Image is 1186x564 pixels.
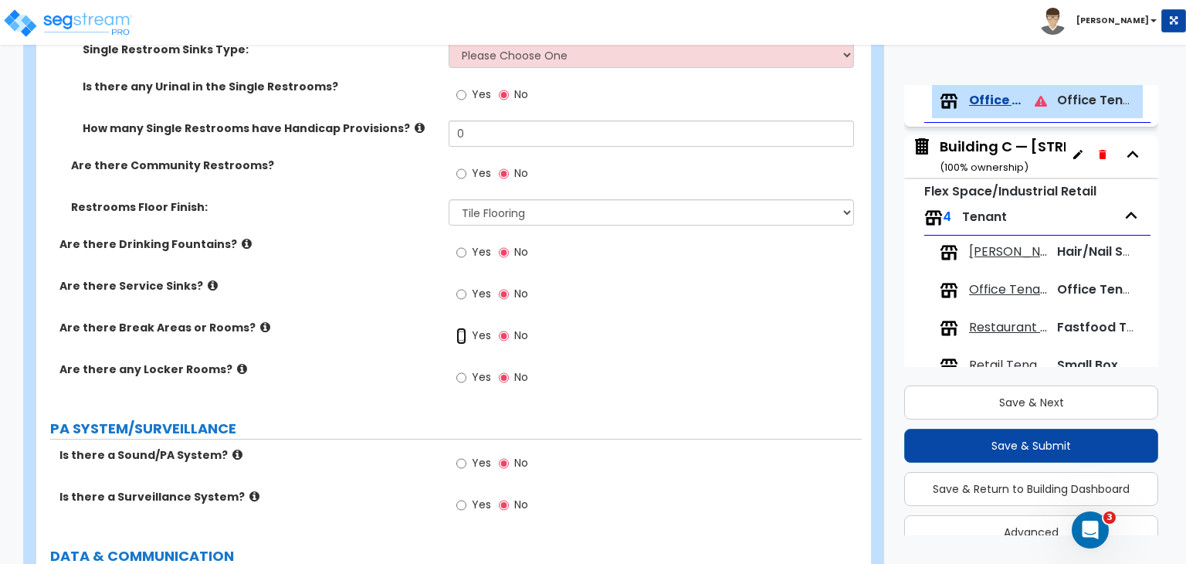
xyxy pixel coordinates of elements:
[242,238,252,250] i: click for more info!
[249,491,259,502] i: click for more info!
[969,319,1047,337] span: Restaurant Tenant
[969,281,1047,299] span: Office Tenants
[59,236,437,252] label: Are there Drinking Fountains?
[59,362,437,377] label: Are there any Locker Rooms?
[940,92,958,110] img: tenants.png
[83,121,437,136] label: How many Single Restrooms have Handicap Provisions?
[456,165,466,182] input: Yes
[2,8,134,39] img: logo_pro_r.png
[50,419,862,439] label: PA SYSTEM/SURVEILLANCE
[1072,511,1109,549] iframe: Intercom live chat
[456,286,466,303] input: Yes
[904,386,1158,420] button: Save & Next
[472,455,491,471] span: Yes
[904,472,1158,506] button: Save & Return to Building Dashboard
[83,79,437,94] label: Is there any Urinal in the Single Restrooms?
[924,209,943,227] img: tenants.png
[912,137,1066,176] span: Building C — 9501–9545 Town Park Dr
[499,369,509,386] input: No
[940,160,1028,175] small: ( 100 % ownership)
[940,243,958,262] img: tenants.png
[456,328,466,345] input: Yes
[924,182,1096,200] small: Flex Space/Industrial Retail
[472,165,491,181] span: Yes
[472,286,491,301] span: Yes
[940,281,958,300] img: tenants.png
[514,369,528,385] span: No
[472,244,491,260] span: Yes
[940,357,958,375] img: tenants.png
[514,286,528,301] span: No
[969,243,1047,261] span: Barber Tenant
[514,244,528,260] span: No
[472,328,491,343] span: Yes
[499,87,509,104] input: No
[499,328,509,345] input: No
[940,319,958,338] img: tenants.png
[514,497,528,512] span: No
[499,286,509,303] input: No
[260,321,270,333] i: click for more info!
[904,429,1158,463] button: Save & Submit
[1039,8,1066,35] img: avatar.png
[940,137,1169,176] div: Building C — [STREET_ADDRESS]
[237,363,247,375] i: click for more info!
[71,158,437,173] label: Are there Community Restrooms?
[59,489,437,505] label: Is there a Surveillance System?
[514,455,528,471] span: No
[962,208,1007,226] span: Tenant
[456,369,466,386] input: Yes
[499,455,509,472] input: No
[472,497,491,512] span: Yes
[456,497,466,514] input: Yes
[232,449,242,460] i: click for more info!
[208,280,218,291] i: click for more info!
[59,278,437,294] label: Are there Service Sinks?
[1103,511,1116,524] span: 3
[514,328,528,343] span: No
[456,87,466,104] input: Yes
[912,137,932,157] img: building.svg
[83,42,437,57] label: Single Restroom Sinks Type:
[499,497,509,514] input: No
[1057,91,1144,109] span: Office Tenant
[499,244,509,261] input: No
[456,244,466,261] input: Yes
[71,199,437,215] label: Restrooms Floor Finish:
[499,165,509,182] input: No
[969,92,1023,110] span: Office Tenants
[472,369,491,385] span: Yes
[59,320,437,335] label: Are there Break Areas or Rooms?
[514,87,528,102] span: No
[1076,15,1149,26] b: [PERSON_NAME]
[1057,318,1164,336] span: Fastfood Tenant
[943,208,951,226] span: 4
[59,447,437,463] label: Is there a Sound/PA System?
[472,87,491,102] span: Yes
[1057,280,1144,298] span: Office Tenant
[415,122,425,134] i: click for more info!
[969,357,1047,375] span: Retail Tenant
[514,165,528,181] span: No
[904,515,1158,549] button: Advanced
[456,455,466,472] input: Yes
